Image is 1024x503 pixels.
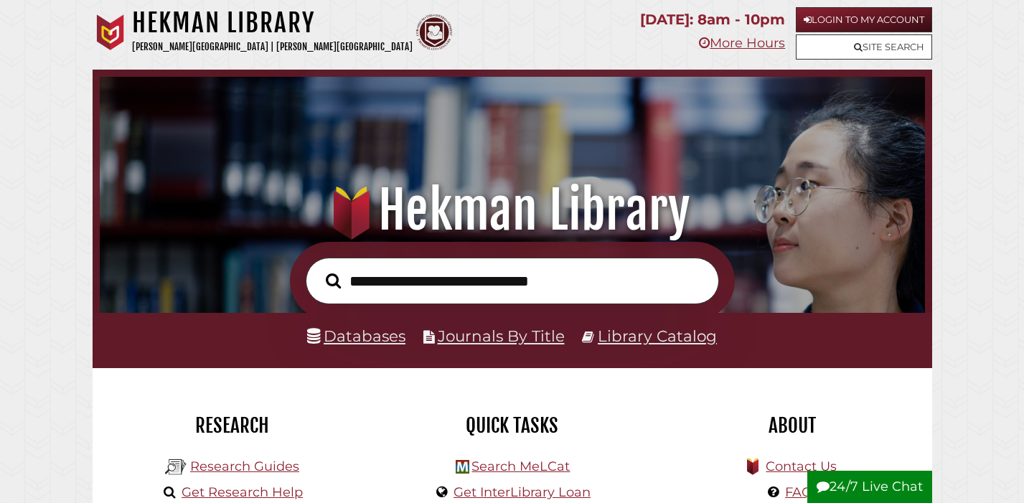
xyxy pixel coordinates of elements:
p: [DATE]: 8am - 10pm [640,7,785,32]
a: Research Guides [190,459,299,474]
h2: About [663,413,921,438]
a: Contact Us [766,459,837,474]
img: Hekman Library Logo [165,456,187,478]
p: [PERSON_NAME][GEOGRAPHIC_DATA] | [PERSON_NAME][GEOGRAPHIC_DATA] [132,39,413,55]
a: Databases [307,326,405,345]
a: More Hours [699,35,785,51]
a: Search MeLCat [471,459,570,474]
a: Site Search [796,34,932,60]
h1: Hekman Library [115,179,909,242]
a: Journals By Title [438,326,565,345]
h2: Quick Tasks [383,413,642,438]
h2: Research [103,413,362,438]
button: Search [319,269,348,293]
a: Get InterLibrary Loan [454,484,591,500]
a: Get Research Help [182,484,303,500]
a: FAQs [785,484,819,500]
img: Calvin Theological Seminary [416,14,452,50]
i: Search [326,273,341,289]
img: Calvin University [93,14,128,50]
img: Hekman Library Logo [456,460,469,474]
a: Login to My Account [796,7,932,32]
h1: Hekman Library [132,7,413,39]
a: Library Catalog [598,326,717,345]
